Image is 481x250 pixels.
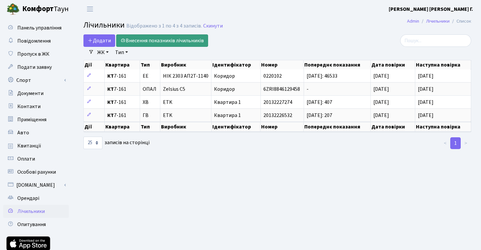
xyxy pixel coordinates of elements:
[163,100,209,105] span: ETK
[143,100,149,105] span: ХВ
[17,50,49,58] span: Пропуск в ЖК
[426,18,450,25] a: Лічильники
[3,113,69,126] a: Приміщення
[373,72,389,80] span: [DATE]
[160,122,212,132] th: Виробник
[260,122,304,132] th: Номер
[3,87,69,100] a: Документи
[84,60,105,69] th: Дії
[163,73,209,79] span: НІК 2303 АП2Т-1140
[3,48,69,61] a: Пропуск в ЖК
[113,47,131,58] a: Тип
[143,87,156,92] span: ОПАЛ
[88,37,111,44] span: Додати
[3,100,69,113] a: Контакти
[105,122,140,132] th: Квартира
[3,74,69,87] a: Спорт
[17,142,41,149] span: Квитанції
[17,90,44,97] span: Документи
[3,218,69,231] a: Опитування
[400,34,471,47] input: Пошук...
[373,112,389,119] span: [DATE]
[84,122,105,132] th: Дії
[163,113,209,118] span: ETK
[17,64,52,71] span: Подати заявку
[373,99,389,106] span: [DATE]
[163,87,209,92] span: Zelsius C5
[212,60,260,69] th: Ідентифікатор
[107,86,114,93] b: КТ
[450,18,471,25] li: Список
[397,14,481,28] nav: breadcrumb
[22,4,69,15] span: Таун
[22,4,54,14] b: Комфорт
[214,72,235,80] span: Коридор
[214,112,241,119] span: Квартира 1
[17,155,35,163] span: Оплати
[140,60,161,69] th: Тип
[418,72,434,80] span: [DATE]
[17,168,56,176] span: Особові рахунки
[82,4,98,14] button: Переключити навігацію
[107,113,137,118] span: 7-161
[3,61,69,74] a: Подати заявку
[17,103,41,110] span: Контакти
[143,73,149,79] span: ЕЕ
[3,165,69,179] a: Особові рахунки
[17,24,62,31] span: Панель управління
[95,47,111,58] a: ЖК
[116,34,208,47] a: Внесення показників лічильників
[107,87,137,92] span: 7-161
[3,34,69,48] a: Повідомлення
[17,195,39,202] span: Орендарі
[307,86,309,93] span: -
[263,99,292,106] span: 20132227274
[17,116,46,123] span: Приміщення
[373,86,389,93] span: [DATE]
[263,112,292,119] span: 20132226532
[3,21,69,34] a: Панель управління
[126,23,202,29] div: Відображено з 1 по 4 з 4 записів.
[3,139,69,152] a: Квитанції
[3,152,69,165] a: Оплати
[83,19,125,31] span: Лічильники
[17,208,45,215] span: Лічильники
[418,86,434,93] span: [DATE]
[17,221,46,228] span: Опитування
[415,122,471,132] th: Наступна повірка
[450,137,461,149] a: 1
[307,112,332,119] span: [DATE]: 207
[260,60,304,69] th: Номер
[263,86,300,93] span: 6ZRI8846129458
[107,100,137,105] span: 7-161
[140,122,161,132] th: Тип
[83,137,102,149] select: записів на сторінці
[3,179,69,192] a: [DOMAIN_NAME]
[307,99,332,106] span: [DATE]: 407
[107,99,114,106] b: КТ
[389,6,473,13] b: [PERSON_NAME] [PERSON_NAME] Г.
[17,37,51,45] span: Повідомлення
[105,60,140,69] th: Квартира
[107,73,137,79] span: 7-161
[3,126,69,139] a: Авто
[307,72,337,80] span: [DATE]: 46533
[418,99,434,106] span: [DATE]
[415,60,471,69] th: Наступна повірка
[143,113,149,118] span: ГВ
[107,72,114,80] b: КТ
[389,5,473,13] a: [PERSON_NAME] [PERSON_NAME] Г.
[212,122,260,132] th: Ідентифікатор
[418,112,434,119] span: [DATE]
[3,205,69,218] a: Лічильники
[7,3,20,16] img: logo.png
[160,60,212,69] th: Виробник
[214,86,235,93] span: Коридор
[304,60,371,69] th: Попереднє показання
[203,23,223,29] a: Скинути
[83,34,115,47] a: Додати
[214,99,241,106] span: Квартира 1
[407,18,419,25] a: Admin
[3,192,69,205] a: Орендарі
[263,72,282,80] span: 0220102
